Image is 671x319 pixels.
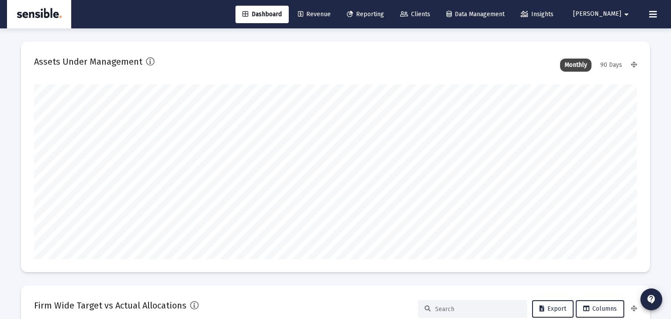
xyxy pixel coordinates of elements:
a: Insights [514,6,560,23]
span: Dashboard [242,10,282,18]
button: Columns [576,300,624,318]
span: Columns [583,305,617,312]
a: Data Management [439,6,512,23]
span: Export [540,305,566,312]
a: Clients [393,6,437,23]
span: [PERSON_NAME] [573,10,621,18]
mat-icon: contact_support [646,294,657,305]
span: Clients [400,10,430,18]
a: Revenue [291,6,338,23]
img: Dashboard [14,6,65,23]
div: Monthly [560,59,591,72]
input: Search [435,305,521,313]
div: 90 Days [596,59,626,72]
span: Data Management [446,10,505,18]
button: [PERSON_NAME] [563,5,642,23]
span: Insights [521,10,553,18]
span: Reporting [347,10,384,18]
h2: Firm Wide Target vs Actual Allocations [34,298,187,312]
a: Dashboard [235,6,289,23]
h2: Assets Under Management [34,55,142,69]
a: Reporting [340,6,391,23]
span: Revenue [298,10,331,18]
button: Export [532,300,574,318]
mat-icon: arrow_drop_down [621,6,632,23]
